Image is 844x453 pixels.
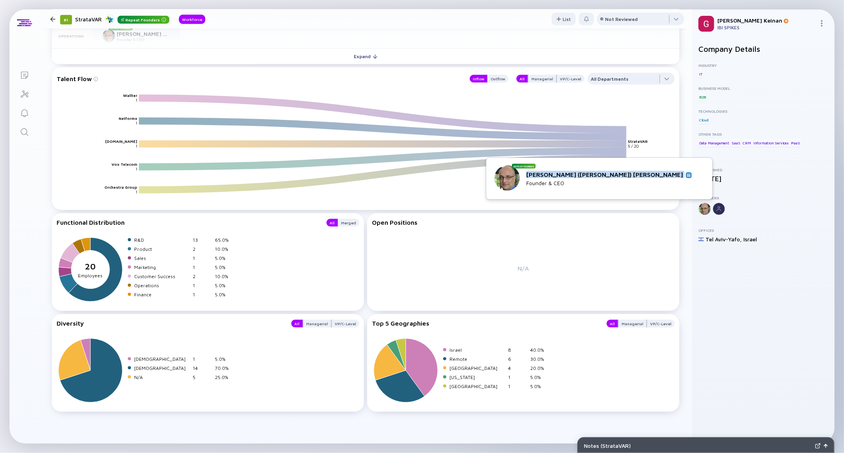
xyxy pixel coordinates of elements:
button: All [607,320,618,328]
button: Expand [52,48,679,64]
div: Tel Aviv-Yafo , [706,236,742,243]
div: StrataVAR [75,14,169,24]
div: SaaS [731,139,741,147]
div: Established [698,167,828,172]
div: 1 [193,356,212,362]
img: Gil Profile Picture [698,16,714,32]
div: 5.0% [215,282,234,288]
div: Notes ( StrataVAR ) [584,442,812,449]
div: Finance [134,292,190,298]
div: 13 [193,237,212,243]
button: All [291,320,303,328]
div: 25.0% [215,374,234,380]
div: 5.0% [215,292,234,298]
div: 5 [193,374,212,380]
button: VP/C-Level [647,320,675,328]
div: B2B [698,93,707,101]
div: 5.0% [530,374,549,380]
div: Founder & CEO [526,180,692,186]
div: Repeat Founders [118,16,169,24]
text: 1 [136,144,137,149]
tspan: 20 [85,262,96,271]
a: Investor Map [9,84,39,103]
div: 6 [508,356,527,362]
button: Outflow [487,75,508,83]
button: Workforce [179,15,205,24]
div: 40.0% [530,347,549,353]
div: [DATE] [698,174,828,183]
button: Inflow [470,75,487,83]
div: [PERSON_NAME] ([PERSON_NAME]) [PERSON_NAME] [526,171,692,178]
div: 2 [193,246,212,252]
div: Sales [134,255,190,261]
div: IT [698,70,703,78]
text: [DOMAIN_NAME] [105,139,137,144]
button: All [326,219,338,227]
div: [DEMOGRAPHIC_DATA] [134,365,190,371]
text: 1 [136,121,137,126]
button: All [516,75,528,83]
div: Remote [450,356,505,362]
img: Expand Notes [815,443,821,449]
div: Business Model [698,86,828,91]
div: Operations [134,282,190,288]
div: PaaS [791,139,801,147]
div: 10.0% [215,246,234,252]
div: Diversity [57,320,283,328]
div: 4 [508,365,527,371]
button: Managerial [303,320,332,328]
div: 10.0% [215,273,234,279]
text: 1 [136,190,137,195]
div: 5.0% [215,356,234,362]
div: Technologies [698,109,828,114]
div: 1 [193,282,212,288]
img: Open Notes [824,444,828,448]
text: Orchestra Group [104,185,137,190]
button: List [552,13,576,25]
text: StrataVAR [628,139,648,144]
div: 20.0% [530,365,549,371]
div: Not Reviewed [605,16,638,22]
div: Talent Flow [57,73,462,85]
div: Israel [450,347,505,353]
div: [DEMOGRAPHIC_DATA] [134,356,190,362]
div: Repeat Founder [512,164,536,169]
text: Netformx [119,116,137,121]
div: Top 5 Geographies [372,320,599,328]
div: [GEOGRAPHIC_DATA] [450,365,505,371]
div: 70.0% [215,365,234,371]
div: 1 [508,383,527,389]
a: Lists [9,65,39,84]
button: VP/C-Level [332,320,359,328]
div: Offices [698,228,828,233]
div: 1 [193,264,212,270]
div: [PERSON_NAME] Keinan [717,17,816,24]
div: Israel [743,236,757,243]
div: [US_STATE] [450,374,505,380]
div: IBI SPIKES [717,25,816,30]
div: Marketing [134,264,190,270]
div: Workforce [179,15,205,23]
text: 1 [136,167,137,172]
div: 5.0% [530,383,549,389]
text: Vox Telecom [112,162,137,167]
div: Expand [349,50,382,63]
div: 5.0% [215,255,234,261]
a: Reminders [9,103,39,122]
div: 1 [193,292,212,298]
div: Cloud [698,116,709,124]
div: CRM [742,139,751,147]
div: Founders [698,195,828,200]
tspan: Employees [78,273,103,279]
div: R&D [134,237,190,243]
div: Managerial [528,75,556,83]
text: 5 / 20 [628,144,639,149]
div: 2 [193,273,212,279]
button: VP/C-Level [557,75,584,83]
